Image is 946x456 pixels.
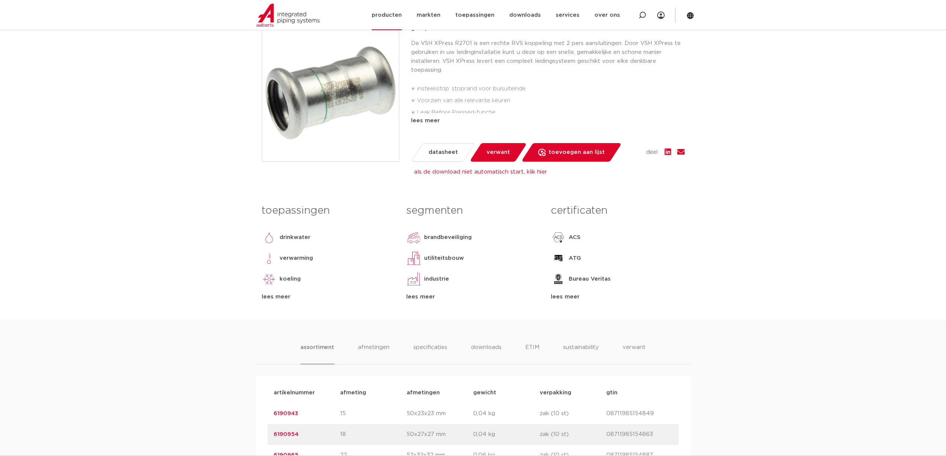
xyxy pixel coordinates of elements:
[407,409,473,418] p: 50x23x23 mm
[411,39,685,75] p: De VSH XPress R2701 is een rechte RVS koppeling met 2 pers aansluitingen. Door VSH XPress te gebr...
[340,430,407,439] p: 18
[411,143,475,162] a: datasheet
[262,272,277,287] img: koeling
[280,275,301,284] p: koeling
[540,430,606,439] p: zak (10 st)
[414,169,547,175] a: als de download niet automatisch start, klik hier
[540,388,606,397] p: verpakking
[551,251,566,266] img: ATG
[469,143,527,162] a: verwant
[551,203,684,218] h3: certificaten
[358,343,390,364] li: afmetingen
[262,203,395,218] h3: toepassingen
[406,230,421,245] img: brandbeveiliging
[417,83,685,95] li: insteekstop: stoprand voor buisuiteinde
[606,430,673,439] p: 08711985154863
[569,233,581,242] p: ACS
[406,251,421,266] img: utiliteitsbouw
[424,254,464,263] p: utiliteitsbouw
[487,146,510,158] span: verwant
[274,431,298,437] a: 6190954
[551,272,566,287] img: Bureau Veritas
[623,343,646,364] li: verwant
[280,254,313,263] p: verwarming
[406,203,540,218] h3: segmenten
[551,230,566,245] img: ACS
[274,388,340,397] p: artikelnummer
[280,233,310,242] p: drinkwater
[646,148,659,157] span: deel:
[473,409,540,418] p: 0,04 kg
[340,388,407,397] p: afmeting
[407,388,473,397] p: afmetingen
[473,430,540,439] p: 0,04 kg
[406,292,540,301] div: lees meer
[606,409,673,418] p: 08711985154849
[563,343,599,364] li: sustainability
[525,343,539,364] li: ETIM
[262,292,395,301] div: lees meer
[417,107,685,119] li: Leak Before Pressed-functie
[417,95,685,107] li: Voorzien van alle relevante keuren
[569,275,611,284] p: Bureau Veritas
[274,411,298,416] a: 6190943
[262,230,277,245] img: drinkwater
[551,292,684,301] div: lees meer
[407,430,473,439] p: 50x27x27 mm
[262,251,277,266] img: verwarming
[413,343,447,364] li: specificaties
[406,272,421,287] img: industrie
[471,343,501,364] li: downloads
[424,275,449,284] p: industrie
[411,116,685,125] div: lees meer
[262,25,399,161] img: Product Image for VSH XPress RVS rechte koppeling (2 x press)
[473,388,540,397] p: gewicht
[540,409,606,418] p: zak (10 st)
[340,409,407,418] p: 15
[549,146,605,158] span: toevoegen aan lijst
[429,146,458,158] span: datasheet
[606,388,673,397] p: gtin
[300,343,334,364] li: assortiment
[424,233,472,242] p: brandbeveiliging
[569,254,581,263] p: ATG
